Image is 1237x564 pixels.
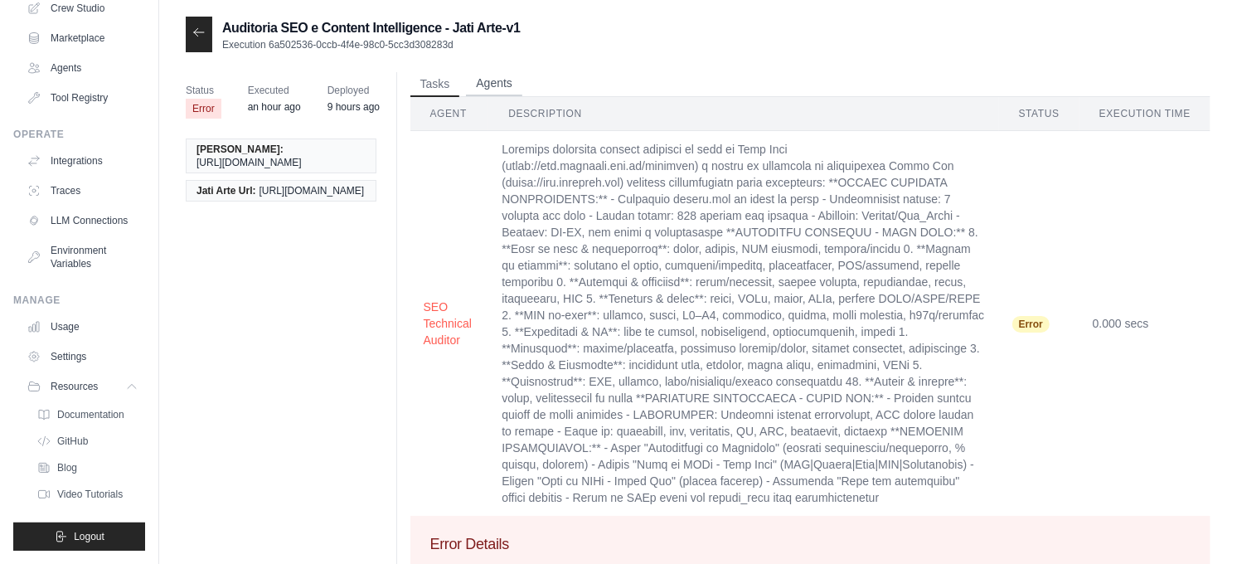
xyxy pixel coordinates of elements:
div: Widget de chat [1154,484,1237,564]
iframe: Chat Widget [1154,484,1237,564]
span: [PERSON_NAME]: [196,143,284,156]
a: Settings [20,343,145,370]
span: Resources [51,380,98,393]
th: Status [999,97,1079,131]
a: GitHub [30,430,145,453]
a: Tool Registry [20,85,145,111]
span: Deployed [327,82,380,99]
a: Integrations [20,148,145,174]
time: September 16, 2025 at 19:30 GMT-3 [248,101,301,113]
span: Logout [74,530,104,543]
a: Traces [20,177,145,204]
span: Error [186,99,221,119]
span: Documentation [57,408,124,421]
span: Jati Arte Url: [196,184,256,197]
span: [URL][DOMAIN_NAME] [260,184,365,197]
span: [URL][DOMAIN_NAME] [196,156,302,169]
span: Executed [248,82,301,99]
span: Video Tutorials [57,488,123,501]
td: 0.000 secs [1079,131,1210,517]
a: Blog [30,456,145,479]
span: GitHub [57,435,88,448]
th: Agent [410,97,489,131]
a: Environment Variables [20,237,145,277]
span: Error [1012,316,1050,333]
div: Manage [13,294,145,307]
span: Blog [57,461,77,474]
a: Documentation [30,403,145,426]
span: Status [186,82,221,99]
button: Agents [466,71,522,96]
a: Marketplace [20,25,145,51]
p: Execution 6a502536-0ccb-4f4e-98c0-5cc3d308283d [222,38,521,51]
div: Operate [13,128,145,141]
button: SEO Technical Auditor [424,299,476,348]
th: Execution Time [1079,97,1210,131]
a: Video Tutorials [30,483,145,506]
h2: Auditoria SEO e Content Intelligence - Jati Arte-v1 [222,18,521,38]
a: Agents [20,55,145,81]
td: Loremips dolorsita consect adipisci el sedd ei Temp Inci (utlab://etd.magnaali.eni.ad/minimven) q... [488,131,998,517]
th: Description [488,97,998,131]
button: Resources [20,373,145,400]
a: LLM Connections [20,207,145,234]
time: September 16, 2025 at 11:17 GMT-3 [327,101,380,113]
a: Usage [20,314,145,340]
button: Logout [13,523,145,551]
h3: Error Details [430,532,1191,556]
button: Tasks [410,72,460,97]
